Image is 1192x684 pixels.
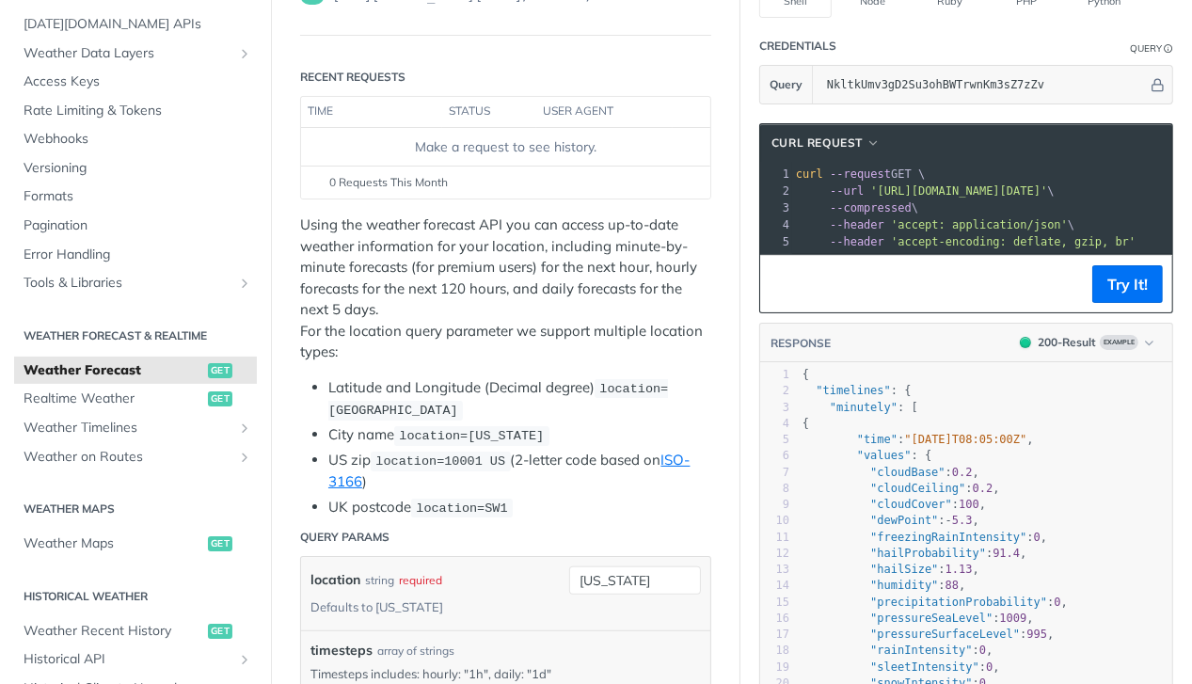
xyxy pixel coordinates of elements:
[870,531,1026,544] span: "freezingRainIntensity"
[760,595,789,611] div: 15
[760,400,789,416] div: 3
[760,643,789,659] div: 18
[760,546,789,562] div: 12
[760,627,789,643] div: 17
[796,201,918,215] span: \
[760,448,789,464] div: 6
[759,38,836,55] div: Credentials
[870,184,1047,198] span: '[URL][DOMAIN_NAME][DATE]'
[310,566,360,594] label: location
[24,15,252,34] span: [DATE][DOMAIN_NAME] APIs
[14,645,257,674] a: Historical APIShow subpages for Historical API
[830,167,891,181] span: --request
[760,416,789,432] div: 4
[24,419,232,437] span: Weather Timelines
[818,66,1148,103] input: apikey
[208,536,232,551] span: get
[310,594,443,621] div: Defaults to [US_STATE]
[301,97,442,127] th: time
[208,391,232,406] span: get
[760,465,789,481] div: 7
[803,563,979,576] span: : ,
[952,466,973,479] span: 0.2
[870,466,945,479] span: "cloudBase"
[830,235,884,248] span: --header
[803,498,986,511] span: : ,
[891,218,1068,231] span: 'accept: application/json'
[1020,337,1031,348] span: 200
[14,241,257,269] a: Error Handling
[760,233,792,250] div: 5
[24,650,232,669] span: Historical API
[14,183,257,211] a: Formats
[857,433,898,446] span: "time"
[803,660,1000,674] span: : ,
[857,449,912,462] span: "values"
[803,368,809,381] span: {
[760,383,789,399] div: 2
[1038,334,1096,351] div: 200 - Result
[891,235,1136,248] span: 'accept-encoding: deflate, gzip, br'
[1054,596,1060,609] span: 0
[14,327,257,344] h2: Weather Forecast & realtime
[803,531,1047,544] span: : ,
[208,624,232,639] span: get
[803,514,979,527] span: : ,
[760,216,792,233] div: 4
[870,644,972,657] span: "rainIntensity"
[946,514,952,527] span: -
[328,450,711,493] li: US zip (2-letter code based on )
[14,443,257,471] a: Weather on RoutesShow subpages for Weather on Routes
[760,367,789,383] div: 1
[803,612,1034,625] span: : ,
[237,46,252,61] button: Show subpages for Weather Data Layers
[14,40,257,68] a: Weather Data LayersShow subpages for Weather Data Layers
[870,579,938,592] span: "humidity"
[946,579,959,592] span: 88
[979,644,986,657] span: 0
[24,390,203,408] span: Realtime Weather
[770,270,796,298] button: Copy to clipboard
[760,199,792,216] div: 3
[24,622,203,641] span: Weather Recent History
[830,401,898,414] span: "minutely"
[1034,531,1041,544] span: 0
[770,334,832,353] button: RESPONSE
[760,481,789,497] div: 8
[1130,41,1173,56] div: QueryInformation
[1026,628,1047,641] span: 995
[14,617,257,645] a: Weather Recent Historyget
[1130,41,1162,56] div: Query
[1148,75,1168,94] button: Hide
[365,566,394,594] div: string
[760,530,789,546] div: 11
[24,361,203,380] span: Weather Forecast
[24,274,232,293] span: Tools & Libraries
[946,563,973,576] span: 1.13
[442,97,536,127] th: status
[986,660,993,674] span: 0
[816,384,890,397] span: "timelines"
[24,159,252,178] span: Versioning
[904,433,1026,446] span: "[DATE]T08:05:00Z"
[870,514,938,527] span: "dewPoint"
[796,218,1074,231] span: \
[14,530,257,558] a: Weather Mapsget
[803,449,931,462] span: : {
[870,628,1020,641] span: "pressureSurfaceLevel"
[760,660,789,676] div: 19
[870,660,979,674] span: "sleetIntensity"
[952,514,973,527] span: 5.3
[375,454,505,469] span: location=10001 US
[830,201,912,215] span: --compressed
[765,134,887,152] button: cURL Request
[760,513,789,529] div: 10
[760,562,789,578] div: 13
[796,167,823,181] span: curl
[416,501,507,516] span: location=SW1
[310,641,373,660] span: timesteps
[14,414,257,442] a: Weather TimelinesShow subpages for Weather Timelines
[300,69,405,86] div: Recent Requests
[1010,333,1163,352] button: 200200-ResultExample
[803,401,918,414] span: : [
